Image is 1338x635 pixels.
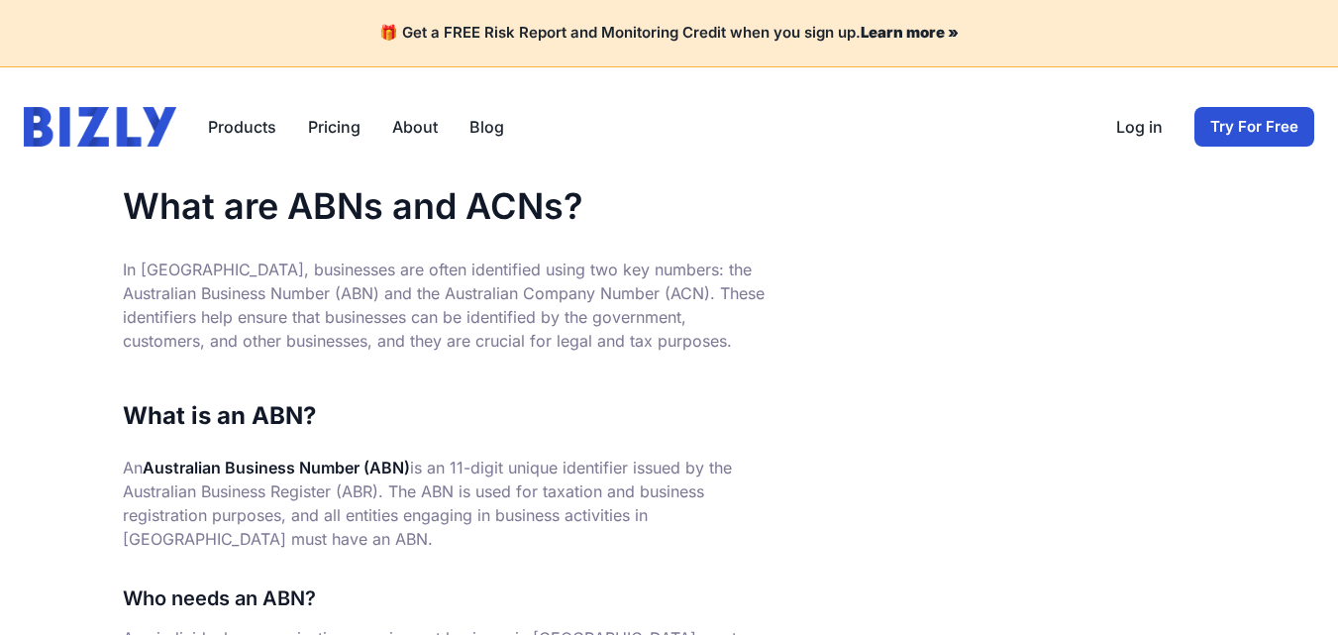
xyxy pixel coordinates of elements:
[1194,107,1314,147] a: Try For Free
[208,115,276,139] button: Products
[392,115,438,139] a: About
[469,115,504,139] a: Blog
[861,23,959,42] a: Learn more »
[1116,115,1163,139] a: Log in
[123,582,767,614] h3: Who needs an ABN?
[24,24,1314,43] h4: 🎁 Get a FREE Risk Report and Monitoring Credit when you sign up.
[123,186,767,226] h1: What are ABNs and ACNs?
[143,458,410,477] strong: Australian Business Number (ABN)
[308,115,360,139] a: Pricing
[123,400,767,432] h2: What is an ABN?
[123,258,767,353] p: In [GEOGRAPHIC_DATA], businesses are often identified using two key numbers: the Australian Busin...
[123,456,767,551] p: An is an 11-digit unique identifier issued by the Australian Business Register (ABR). The ABN is ...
